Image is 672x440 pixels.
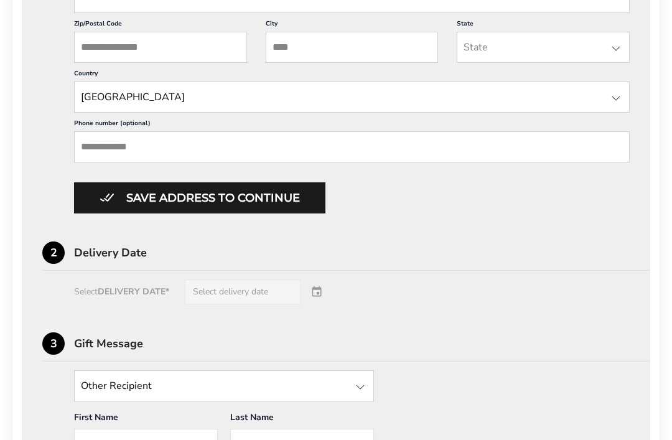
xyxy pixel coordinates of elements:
label: Zip/Postal Code [74,19,247,32]
button: Button save address [74,182,325,213]
label: State [457,19,630,32]
label: City [266,19,439,32]
div: Gift Message [74,338,650,349]
div: 3 [42,332,65,355]
label: Phone number (optional) [74,119,630,131]
input: State [457,32,630,63]
input: State [74,82,630,113]
div: 2 [42,241,65,264]
input: ZIP [74,32,247,63]
input: State [74,370,374,401]
label: Country [74,69,630,82]
div: First Name [74,411,218,429]
div: Delivery Date [74,247,650,258]
input: City [266,32,439,63]
div: Last Name [230,411,374,429]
